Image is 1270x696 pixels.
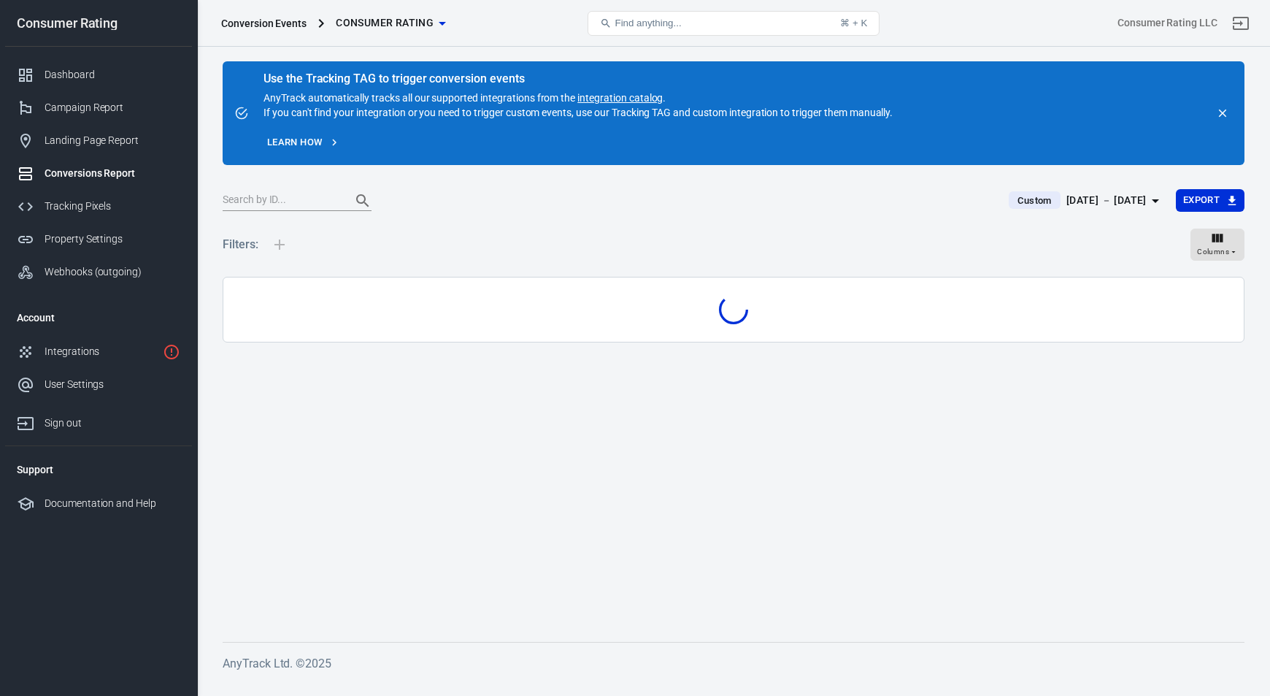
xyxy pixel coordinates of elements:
a: Conversions Report [5,157,192,190]
div: Sign out [45,416,180,431]
button: Export [1176,189,1244,212]
div: Landing Page Report [45,133,180,148]
button: Find anything...⌘ + K [588,11,880,36]
div: [DATE] － [DATE] [1066,191,1147,210]
button: Columns [1190,229,1244,261]
div: Webhooks (outgoing) [45,264,180,280]
h6: AnyTrack Ltd. © 2025 [223,654,1244,673]
a: Landing Page Report [5,124,192,157]
div: Conversions Report [45,166,180,181]
div: Consumer Rating [5,17,192,30]
div: User Settings [45,377,180,392]
div: Conversion Events [221,16,307,31]
a: integration catalog [577,92,663,104]
a: Campaign Report [5,91,192,124]
div: Dashboard [45,67,180,83]
a: Sign out [1223,6,1258,41]
a: Dashboard [5,58,192,91]
span: Find anything... [615,18,681,28]
a: Webhooks (outgoing) [5,256,192,288]
span: Columns [1197,245,1229,259]
li: Account [5,300,192,335]
a: Sign out [5,401,192,440]
button: Consumer Rating [330,9,451,37]
div: Property Settings [45,232,180,247]
div: ⌘ + K [840,18,867,28]
div: Campaign Report [45,100,180,115]
div: Documentation and Help [45,496,180,511]
div: Account id: U3CoJP5n [1117,15,1217,31]
a: Tracking Pixels [5,190,192,223]
svg: 9 networks not verified yet [163,343,180,361]
input: Search by ID... [223,191,339,210]
a: Property Settings [5,223,192,256]
div: AnyTrack automatically tracks all our supported integrations from the . If you can't find your in... [263,73,893,120]
div: Integrations [45,344,157,359]
button: Search [345,183,380,218]
button: close [1212,103,1233,123]
span: Custom [1012,194,1057,208]
span: Consumer Rating [336,14,434,32]
div: Tracking Pixels [45,199,180,214]
button: Custom[DATE] － [DATE] [997,188,1175,213]
a: User Settings [5,368,192,401]
a: Learn how [263,131,343,154]
div: Use the Tracking TAG to trigger conversion events [263,72,893,86]
h5: Filters: [223,221,258,268]
li: Support [5,452,192,487]
a: Integrations [5,335,192,368]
